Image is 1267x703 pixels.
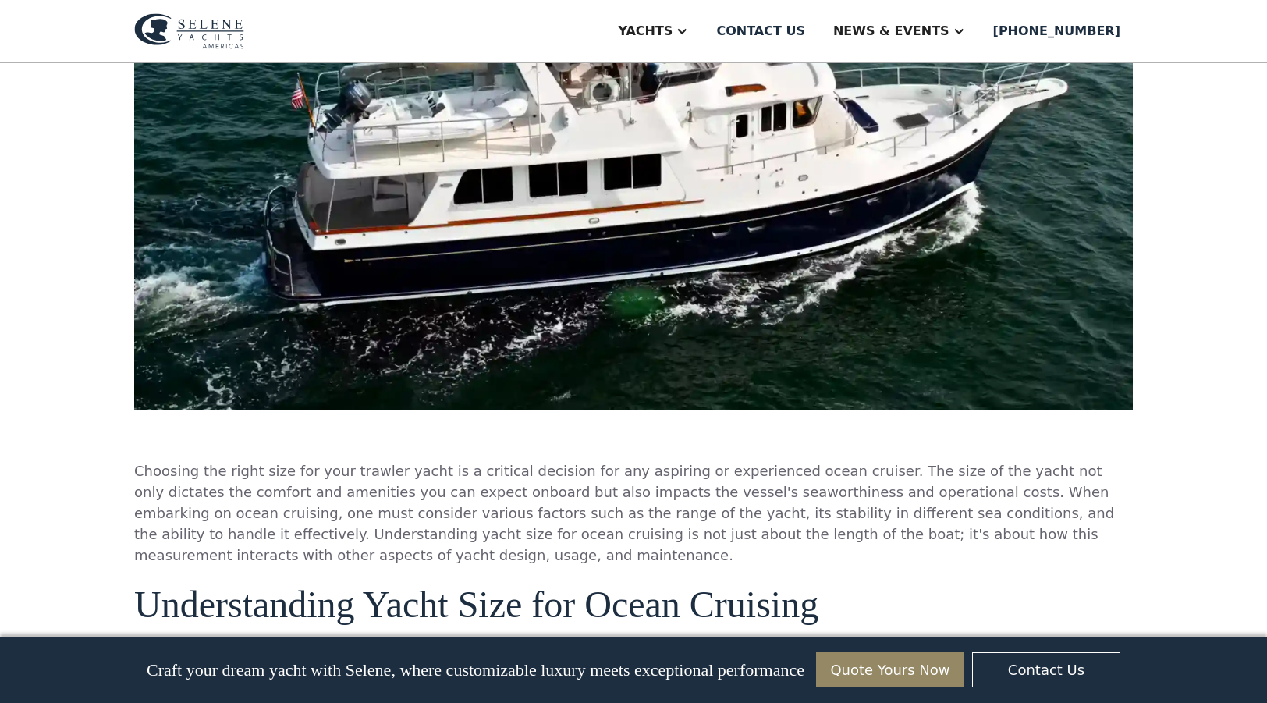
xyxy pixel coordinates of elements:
p: Choosing the right size for your trawler yacht is a critical decision for any aspiring or experie... [134,460,1133,566]
div: Yachts [618,22,673,41]
div: News & EVENTS [833,22,949,41]
h2: Understanding Yacht Size for Ocean Cruising [134,584,1133,626]
img: logo [134,13,244,49]
p: Craft your dream yacht with Selene, where customizable luxury meets exceptional performance [147,660,804,680]
div: [PHONE_NUMBER] [993,22,1120,41]
div: Contact us [716,22,805,41]
a: Quote Yours Now [816,652,964,687]
a: Contact Us [972,652,1120,687]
